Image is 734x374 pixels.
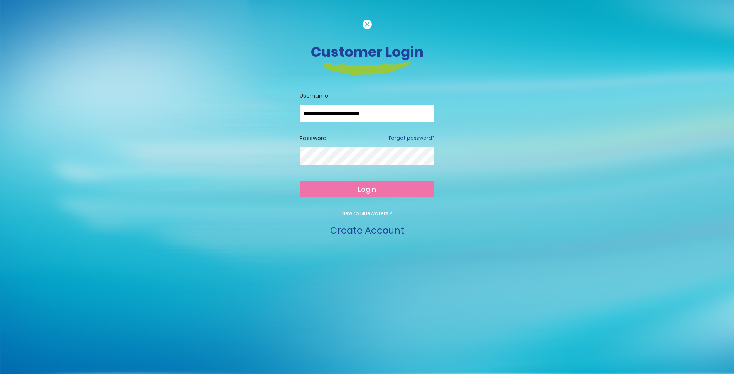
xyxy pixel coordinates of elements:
button: Login [300,181,434,197]
img: login-heading-border.png [323,62,411,75]
a: Forgot password? [389,135,434,142]
a: Create Account [330,224,404,237]
img: cancel [363,20,372,29]
label: Password [300,134,327,142]
label: Username [300,92,434,100]
span: Login [358,184,376,194]
h3: Customer Login [153,44,581,60]
p: New to BlueWaters ? [300,210,434,217]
